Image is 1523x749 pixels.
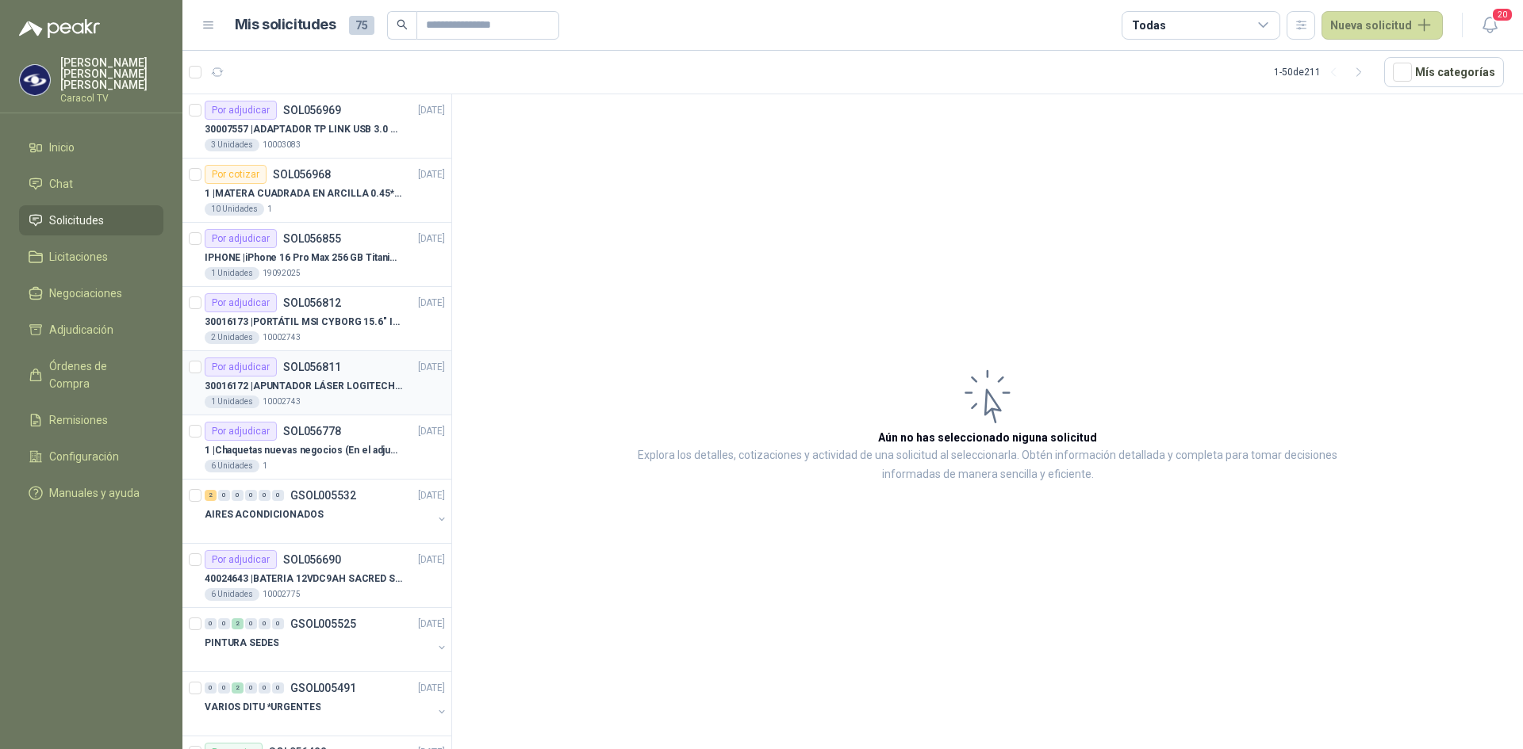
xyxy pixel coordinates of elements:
p: SOL056778 [283,426,341,437]
a: Órdenes de Compra [19,351,163,399]
div: 0 [218,682,230,694]
p: [DATE] [418,296,445,311]
p: AIRES ACONDICIONADOS [205,507,324,522]
p: 1 | MATERA CUADRADA EN ARCILLA 0.45*0.45*0.40 [205,186,402,201]
p: PINTURA SEDES [205,636,278,651]
p: [DATE] [418,424,445,439]
div: 0 [205,618,217,629]
p: 30007557 | ADAPTADOR TP LINK USB 3.0 A RJ45 1GB WINDOWS [205,122,402,137]
p: 19092025 [263,267,301,280]
p: 10003083 [263,139,301,151]
span: Negociaciones [49,285,122,302]
button: Mís categorías [1384,57,1504,87]
p: SOL056811 [283,361,341,373]
a: Negociaciones [19,278,163,308]
span: search [397,19,408,30]
div: 0 [259,618,270,629]
a: Por adjudicarSOL056812[DATE] 30016173 |PORTÁTIL MSI CYBORG 15.6" INTEL I7 RAM 32GB - 1 TB / Nvidi... [182,287,451,351]
p: Caracol TV [60,94,163,103]
span: Remisiones [49,411,108,429]
div: 10 Unidades [205,203,264,216]
p: SOL056690 [283,554,341,565]
div: Por adjudicar [205,101,277,120]
div: 2 [232,618,244,629]
img: Company Logo [20,65,50,95]
div: 1 - 50 de 211 [1274,59,1371,85]
h1: Mis solicitudes [235,13,336,36]
div: 1 Unidades [205,267,259,280]
p: [DATE] [418,617,445,632]
div: Por adjudicar [205,550,277,569]
span: 20 [1491,7,1513,22]
span: 75 [349,16,374,35]
p: SOL056812 [283,297,341,308]
span: Licitaciones [49,248,108,266]
a: Adjudicación [19,315,163,345]
div: 0 [272,618,284,629]
p: [DATE] [418,231,445,246]
span: Adjudicación [49,321,113,338]
p: 40024643 | BATERIA 12VDC9AH SACRED SUN BTSSP12-9HR [205,571,402,587]
a: Por adjudicarSOL056855[DATE] IPHONE |iPhone 16 Pro Max 256 GB Titanio Natural1 Unidades19092025 [182,223,451,287]
a: Por cotizarSOL056968[DATE] 1 |MATERA CUADRADA EN ARCILLA 0.45*0.45*0.4010 Unidades1 [182,159,451,223]
div: 0 [245,682,257,694]
a: Remisiones [19,405,163,435]
p: GSOL005525 [290,618,356,629]
button: Nueva solicitud [1322,11,1443,40]
p: SOL056855 [283,233,341,244]
span: Configuración [49,448,119,465]
p: VARIOS DITU *URGENTES [205,700,320,715]
div: 3 Unidades [205,139,259,151]
p: 30016172 | APUNTADOR LÁSER LOGITECH R400 [205,379,402,394]
a: Licitaciones [19,242,163,272]
div: Por cotizar [205,165,267,184]
p: 1 [267,203,272,216]
a: 2 0 0 0 0 0 GSOL005532[DATE] AIRES ACONDICIONADOS [205,486,448,537]
div: 2 [205,490,217,501]
div: 0 [218,490,230,501]
div: 0 [232,490,244,501]
div: Por adjudicar [205,293,277,312]
div: 2 [232,682,244,694]
h3: Aún no has seleccionado niguna solicitud [878,429,1097,446]
img: Logo peakr [19,19,100,38]
span: Manuales y ayuda [49,484,140,502]
p: 1 | Chaquetas nuevas negocios (En el adjunto mas informacion) [205,443,402,458]
p: [DATE] [418,103,445,118]
p: 10002743 [263,331,301,344]
div: 0 [245,618,257,629]
a: Por adjudicarSOL056778[DATE] 1 |Chaquetas nuevas negocios (En el adjunto mas informacion)6 Unidades1 [182,415,451,480]
p: [PERSON_NAME] [PERSON_NAME] [PERSON_NAME] [60,57,163,90]
div: 0 [259,490,270,501]
p: [DATE] [418,681,445,696]
a: Por adjudicarSOL056690[DATE] 40024643 |BATERIA 12VDC9AH SACRED SUN BTSSP12-9HR6 Unidades10002775 [182,544,451,608]
button: 20 [1475,11,1504,40]
p: [DATE] [418,488,445,503]
a: Manuales y ayuda [19,478,163,508]
p: [DATE] [418,552,445,567]
div: 0 [205,682,217,694]
a: Por adjudicarSOL056969[DATE] 30007557 |ADAPTADOR TP LINK USB 3.0 A RJ45 1GB WINDOWS3 Unidades1000... [182,94,451,159]
p: 1 [263,460,267,472]
a: Inicio [19,132,163,162]
a: Por adjudicarSOL056811[DATE] 30016172 |APUNTADOR LÁSER LOGITECH R4001 Unidades10002743 [182,351,451,415]
span: Chat [49,175,73,193]
a: 0 0 2 0 0 0 GSOL005491[DATE] VARIOS DITU *URGENTES [205,678,448,729]
p: 10002743 [263,396,301,408]
span: Inicio [49,139,75,156]
div: 0 [272,490,284,501]
div: 1 Unidades [205,396,259,408]
p: IPHONE | iPhone 16 Pro Max 256 GB Titanio Natural [205,250,402,266]
span: Órdenes de Compra [49,357,148,392]
span: Solicitudes [49,212,104,229]
p: [DATE] [418,360,445,375]
p: Explora los detalles, cotizaciones y actividad de una solicitud al seleccionarla. Obtén informaci... [611,446,1364,484]
div: 6 Unidades [205,460,259,472]
div: 0 [218,618,230,629]
p: SOL056969 [283,105,341,116]
div: 2 Unidades [205,331,259,344]
p: [DATE] [418,167,445,182]
a: Chat [19,169,163,199]
p: GSOL005532 [290,490,356,501]
div: 0 [259,682,270,694]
